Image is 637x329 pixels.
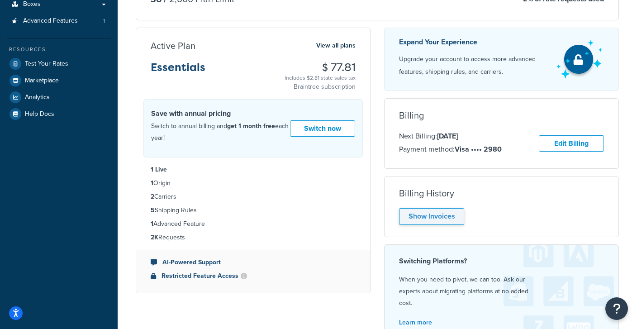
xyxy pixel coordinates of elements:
span: Marketplace [25,77,59,85]
h3: Active Plan [151,41,195,51]
p: When you need to pivot, we can too. Ask our experts about migrating platforms at no added cost. [399,274,604,309]
span: Analytics [25,94,50,101]
a: Marketplace [7,72,111,89]
a: Show Invoices [399,208,464,225]
p: Next Billing: [399,130,502,142]
a: Advanced Features 1 [7,13,111,29]
p: Upgrade your account to access more advanced features, shipping rules, and carriers. [399,53,548,78]
li: Origin [151,178,356,188]
li: Advanced Features [7,13,111,29]
p: Payment method: [399,143,502,155]
a: Switch now [290,120,355,137]
p: Switch to annual billing and each year! [151,120,290,144]
h3: Billing History [399,188,454,198]
strong: Visa •••• 2980 [455,144,502,154]
strong: 2 [151,192,154,201]
h3: Billing [399,110,424,120]
li: Restricted Feature Access [151,271,356,281]
li: Requests [151,233,356,243]
strong: 2K [151,233,158,242]
a: Analytics [7,89,111,105]
span: Boxes [23,0,41,8]
a: View all plans [316,40,356,52]
p: Braintree subscription [285,82,356,91]
li: Advanced Feature [151,219,356,229]
button: Open Resource Center [605,297,628,320]
h4: Switching Platforms? [399,256,604,267]
a: Edit Billing [539,135,604,152]
h3: Essentials [151,62,205,81]
span: Test Your Rates [25,60,68,68]
a: Learn more [399,318,432,327]
strong: 1 [151,178,153,188]
h4: Save with annual pricing [151,108,290,119]
span: Advanced Features [23,17,78,25]
strong: get 1 month free [227,121,275,131]
strong: [DATE] [437,131,458,141]
div: Resources [7,46,111,53]
span: 1 [103,17,105,25]
li: Shipping Rules [151,205,356,215]
strong: 1 Live [151,165,167,174]
a: Help Docs [7,106,111,122]
h3: $ 77.81 [285,62,356,73]
li: AI-Powered Support [151,257,356,267]
p: Expand Your Experience [399,36,548,48]
strong: 5 [151,205,155,215]
strong: 1 [151,219,153,229]
li: Carriers [151,192,356,202]
a: Expand Your Experience Upgrade your account to access more advanced features, shipping rules, and... [384,28,619,91]
div: Includes $2.81 state sales tax [285,73,356,82]
a: Test Your Rates [7,56,111,72]
span: Help Docs [25,110,54,118]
